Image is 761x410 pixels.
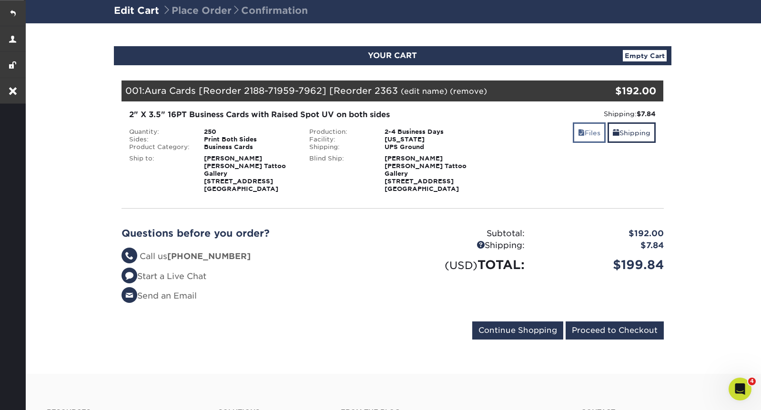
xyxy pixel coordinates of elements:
[167,251,251,261] strong: [PHONE_NUMBER]
[204,155,286,192] strong: [PERSON_NAME] [PERSON_NAME] Tattoo Gallery [STREET_ADDRESS] [GEOGRAPHIC_DATA]
[122,136,197,143] div: Sides:
[566,321,664,340] input: Proceed to Checkout
[573,122,606,143] a: Files
[377,128,483,136] div: 2-4 Business Days
[393,240,532,252] div: Shipping:
[197,128,302,136] div: 250
[573,84,657,98] div: $192.00
[144,85,398,96] span: Aura Cards [Reorder 2188-71959-7962] [Reorder 2363
[578,129,585,137] span: files
[129,109,476,120] div: 2" X 3.5" 16PT Business Cards with Raised Spot UV on both sides
[637,110,656,118] strong: $7.84
[122,271,206,281] a: Start a Live Chat
[450,87,487,96] a: (remove)
[122,155,197,193] div: Ship to:
[197,136,302,143] div: Print Both Sides
[122,80,573,101] div: 001:
[393,228,532,240] div: Subtotal:
[302,155,377,193] div: Blind Ship:
[122,143,197,151] div: Product Category:
[472,321,563,340] input: Continue Shopping
[377,143,483,151] div: UPS Ground
[368,51,417,60] span: YOUR CART
[302,128,377,136] div: Production:
[197,143,302,151] div: Business Cards
[613,129,619,137] span: shipping
[385,155,467,192] strong: [PERSON_NAME] [PERSON_NAME] Tattoo Gallery [STREET_ADDRESS] [GEOGRAPHIC_DATA]
[532,256,671,274] div: $199.84
[393,256,532,274] div: TOTAL:
[623,50,667,61] a: Empty Cart
[445,259,477,271] small: (USD)
[608,122,656,143] a: Shipping
[122,228,386,239] h2: Questions before you order?
[729,378,751,400] iframe: Intercom live chat
[122,128,197,136] div: Quantity:
[302,136,377,143] div: Facility:
[748,378,756,385] span: 4
[532,240,671,252] div: $7.84
[122,291,197,300] a: Send an Email
[490,109,656,119] div: Shipping:
[532,228,671,240] div: $192.00
[162,5,308,16] span: Place Order Confirmation
[302,143,377,151] div: Shipping:
[114,5,159,16] a: Edit Cart
[122,250,386,263] li: Call us
[377,136,483,143] div: [US_STATE]
[401,87,447,96] a: (edit name)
